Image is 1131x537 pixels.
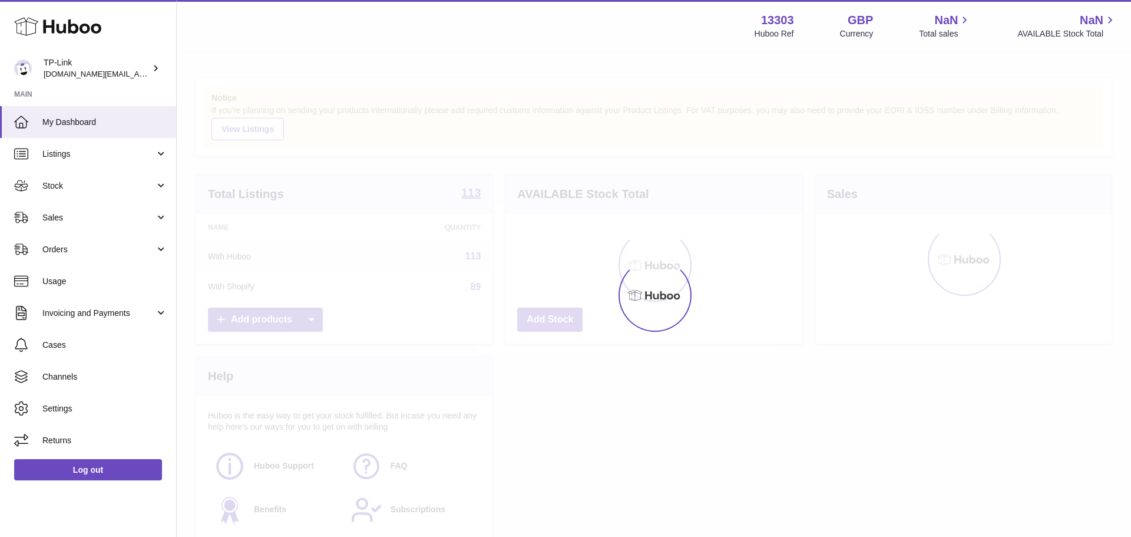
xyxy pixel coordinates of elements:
[42,117,167,128] span: My Dashboard
[840,28,874,39] div: Currency
[755,28,794,39] div: Huboo Ref
[44,69,234,78] span: [DOMAIN_NAME][EMAIL_ADDRESS][DOMAIN_NAME]
[42,308,155,319] span: Invoicing and Payments
[934,12,958,28] span: NaN
[42,371,167,383] span: Channels
[1080,12,1103,28] span: NaN
[42,149,155,160] span: Listings
[42,212,155,223] span: Sales
[42,403,167,414] span: Settings
[42,180,155,192] span: Stock
[42,340,167,351] span: Cases
[761,12,794,28] strong: 13303
[1017,12,1117,39] a: NaN AVAILABLE Stock Total
[44,57,150,80] div: TP-Link
[848,12,873,28] strong: GBP
[42,276,167,287] span: Usage
[919,12,971,39] a: NaN Total sales
[42,244,155,255] span: Orders
[14,459,162,480] a: Log out
[1017,28,1117,39] span: AVAILABLE Stock Total
[919,28,971,39] span: Total sales
[42,435,167,446] span: Returns
[14,60,32,77] img: purchase.uk@tp-link.com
